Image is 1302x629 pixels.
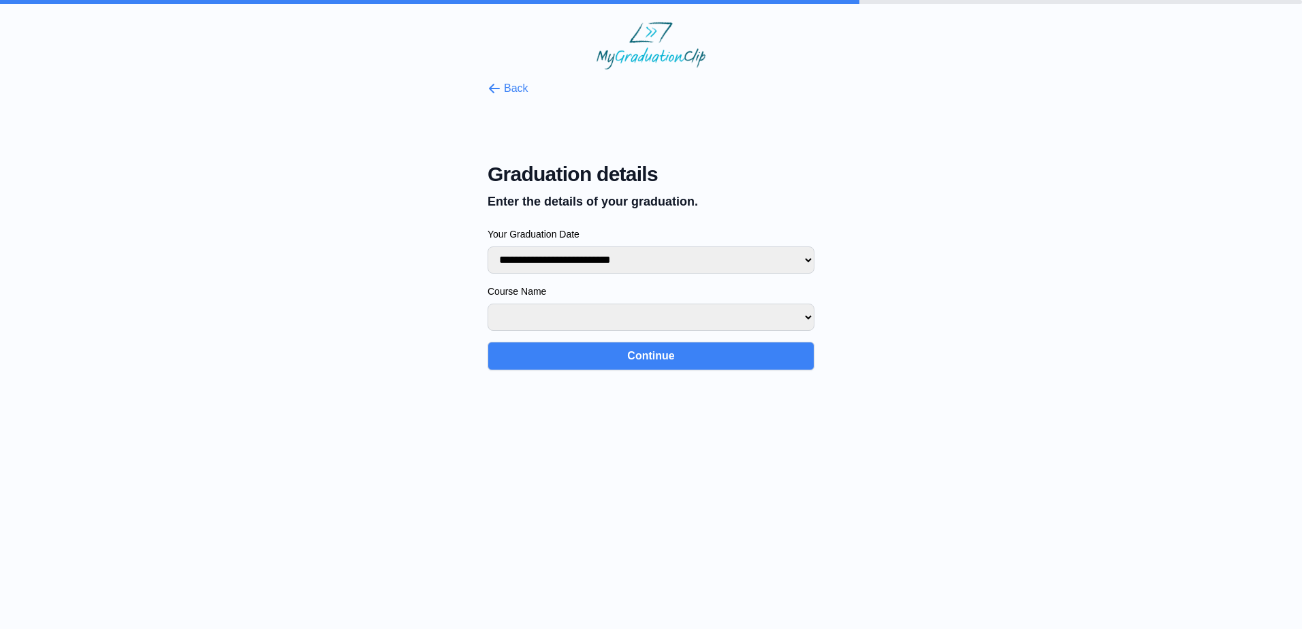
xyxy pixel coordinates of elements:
[488,342,814,370] button: Continue
[488,80,528,97] button: Back
[488,285,814,298] label: Course Name
[488,162,814,187] span: Graduation details
[597,22,705,69] img: MyGraduationClip
[488,192,814,211] p: Enter the details of your graduation.
[488,227,814,241] label: Your Graduation Date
